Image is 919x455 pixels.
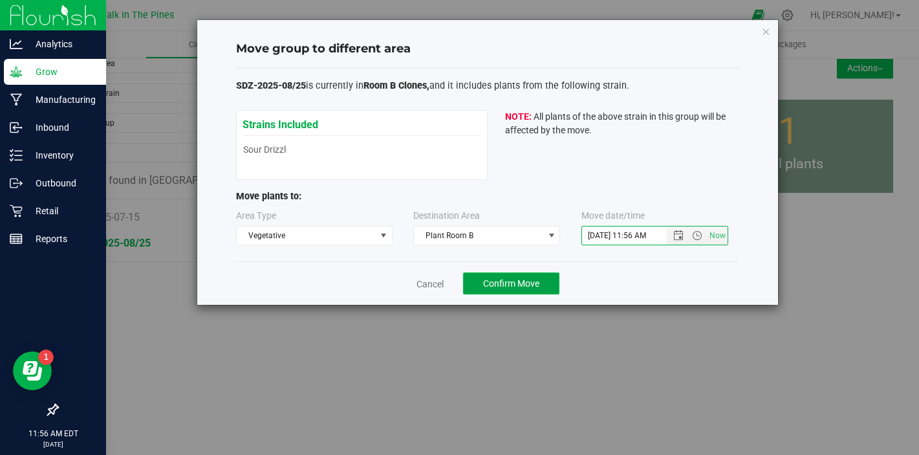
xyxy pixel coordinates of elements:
[236,191,301,202] span: Move plants to:
[6,428,100,439] p: 11:56 AM EDT
[414,227,543,245] span: Plant Room B
[463,272,559,294] button: Confirm Move
[23,92,100,107] p: Manufacturing
[23,64,100,80] p: Grow
[10,149,23,162] inline-svg: Inventory
[23,175,100,191] p: Outbound
[10,65,23,78] inline-svg: Grow
[667,230,689,241] span: Open the date view
[483,278,539,289] span: Confirm Move
[236,79,739,93] p: is currently in and it includes plants from the following
[706,227,728,245] span: Set Current date
[23,120,100,135] p: Inbound
[505,111,532,122] b: NOTE:
[13,351,52,390] iframe: Resource center
[363,80,429,91] span: Room B Clones,
[505,111,726,135] span: All plants of the above strain in this group will be affected by the move.
[236,41,739,58] h4: Move group to different area
[23,231,100,247] p: Reports
[243,111,318,131] span: Strains Included
[237,227,376,245] span: Vegetative
[6,439,100,449] p: [DATE]
[23,203,100,219] p: Retail
[413,209,480,223] label: Destination Area
[10,38,23,50] inline-svg: Analytics
[38,350,54,365] iframe: Resource center unread badge
[10,93,23,106] inline-svg: Manufacturing
[23,148,100,163] p: Inventory
[10,121,23,134] inline-svg: Inbound
[10,177,23,190] inline-svg: Outbound
[236,80,306,91] span: SDZ-2025-08/25
[10,205,23,217] inline-svg: Retail
[686,230,708,241] span: Open the time view
[581,209,645,223] label: Move date/time
[603,80,629,91] span: strain.
[10,232,23,245] inline-svg: Reports
[236,209,276,223] label: Area Type
[416,278,444,291] a: Cancel
[23,36,100,52] p: Analytics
